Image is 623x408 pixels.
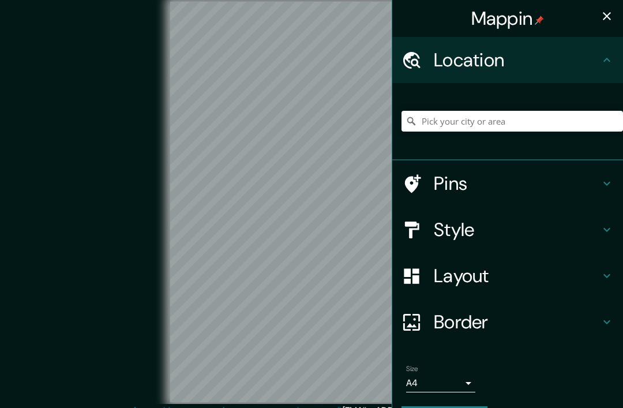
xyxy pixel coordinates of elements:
[406,374,475,392] div: A4
[392,160,623,207] div: Pins
[434,218,600,241] h4: Style
[401,111,623,132] input: Pick your city or area
[392,253,623,299] div: Layout
[520,363,610,395] iframe: Help widget launcher
[392,207,623,253] div: Style
[434,48,600,72] h4: Location
[392,37,623,83] div: Location
[392,299,623,345] div: Border
[471,7,545,30] h4: Mappin
[535,16,544,25] img: pin-icon.png
[434,310,600,334] h4: Border
[170,2,453,402] canvas: Map
[434,264,600,287] h4: Layout
[434,172,600,195] h4: Pins
[406,364,418,374] label: Size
